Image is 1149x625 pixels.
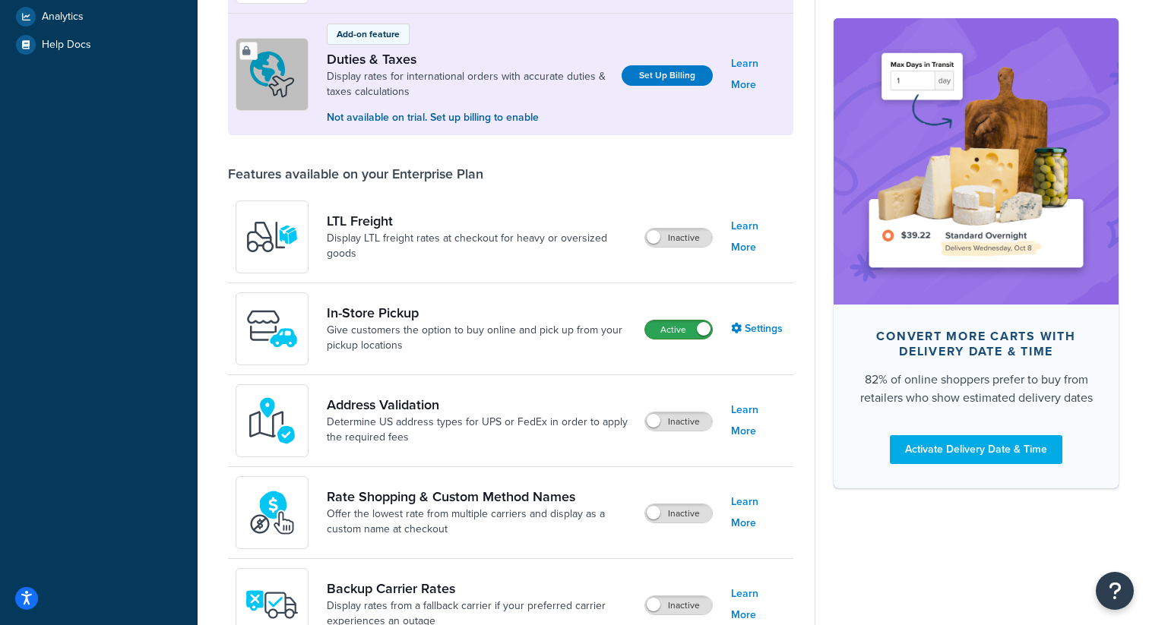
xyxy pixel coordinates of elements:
[731,491,786,534] a: Learn More
[645,504,712,522] label: Inactive
[337,27,400,41] p: Add-on feature
[731,399,786,442] a: Learn More
[11,3,186,30] a: Analytics
[245,210,299,264] img: y79ZsPf0fXUFUhFXDzUgf+ktZg5F2+ohG75+v3d2s1D9TjoU8PiyCIluIjV41seZevKCRuEjTPPOKHJsQcmKCXGdfprl3L4q7...
[245,302,299,355] img: wfgcfpwTIucLEAAAAASUVORK5CYII=
[890,434,1062,463] a: Activate Delivery Date & Time
[245,486,299,539] img: icon-duo-feat-rate-shopping-ecdd8bed.png
[327,69,609,99] a: Display rates for international orders with accurate duties & taxes calculations
[731,216,786,258] a: Learn More
[858,328,1094,358] div: Convert more carts with delivery date & time
[327,51,609,68] a: Duties & Taxes
[731,53,786,96] a: Learn More
[622,65,713,86] a: Set Up Billing
[327,415,632,445] a: Determine US address types for UPS or FedEx in order to apply the required fees
[645,320,712,339] label: Active
[327,109,609,126] p: Not available on trial. Set up billing to enable
[327,305,632,321] a: In-Store Pickup
[645,229,712,247] label: Inactive
[1096,572,1134,610] button: Open Resource Center
[327,488,632,505] a: Rate Shopping & Custom Method Names
[327,213,632,229] a: LTL Freight
[645,596,712,614] label: Inactive
[327,396,632,413] a: Address Validation
[856,41,1096,281] img: feature-image-ddt-36eae7f7280da8017bfb280eaccd9c446f90b1fe08728e4019434db127062ab4.png
[327,323,632,353] a: Give customers the option to buy online and pick up from your pickup locations
[731,318,786,339] a: Settings
[11,31,186,58] a: Help Docs
[327,231,632,261] a: Display LTL freight rates at checkout for heavy or oversized goods
[327,507,632,537] a: Offer the lowest rate from multiple carriers and display as a custom name at checkout
[228,166,483,182] div: Features available on your Enterprise Plan
[42,11,84,24] span: Analytics
[858,370,1094,406] div: 82% of online shoppers prefer to buy from retailers who show estimated delivery dates
[245,394,299,447] img: kIG8fy0lQAAAABJRU5ErkJggg==
[327,580,632,597] a: Backup Carrier Rates
[645,412,712,431] label: Inactive
[42,39,91,52] span: Help Docs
